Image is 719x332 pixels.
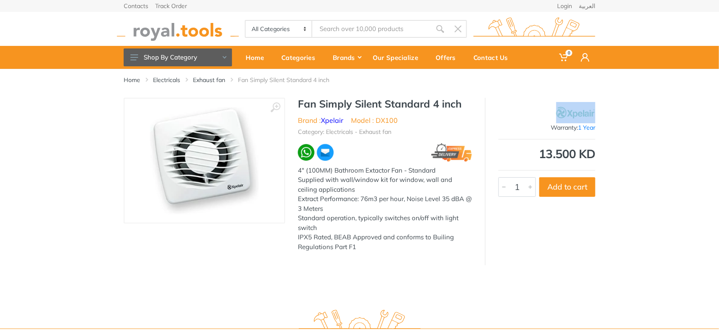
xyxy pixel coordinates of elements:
[430,46,467,69] a: Offers
[578,124,595,131] span: 1 Year
[321,116,343,125] a: Xpelair
[498,148,595,160] div: 13.500 KD
[579,3,595,9] a: العربية
[557,3,572,9] a: Login
[275,48,327,66] div: Categories
[117,17,239,41] img: royal.tools Logo
[240,48,275,66] div: Home
[327,48,367,66] div: Brands
[238,76,342,84] li: Fan Simply Silent Standard 4 inch
[153,76,180,84] a: Electricals
[473,17,595,41] img: royal.tools Logo
[124,48,232,66] button: Shop By Category
[298,144,314,161] img: wa.webp
[240,46,275,69] a: Home
[430,48,467,66] div: Offers
[553,46,575,69] a: 0
[298,128,391,136] li: Category: Electricals - Exhaust fan
[298,98,472,110] h1: Fan Simply Silent Standard 4 inch
[150,107,259,214] img: Royal Tools - Fan Simply Silent Standard 4 inch
[467,46,520,69] a: Contact Us
[316,143,334,162] img: ma.webp
[298,166,472,252] div: 4" (100MM) Bathroom Extactor Fan - Standard Supplied with wall/window kit for window, wall and ce...
[155,3,187,9] a: Track Order
[193,76,225,84] a: Exhaust fan
[367,46,430,69] a: Our Specialize
[498,123,595,132] div: Warranty:
[539,177,595,197] button: Add to cart
[312,20,431,38] input: Site search
[367,48,430,66] div: Our Specialize
[566,50,572,56] span: 0
[467,48,520,66] div: Contact Us
[124,76,140,84] a: Home
[246,21,312,37] select: Category
[556,102,596,123] img: Xpelair
[124,3,148,9] a: Contacts
[275,46,327,69] a: Categories
[351,115,398,125] li: Model : DX100
[431,143,472,162] img: express.png
[298,115,343,125] li: Brand :
[124,76,595,84] nav: breadcrumb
